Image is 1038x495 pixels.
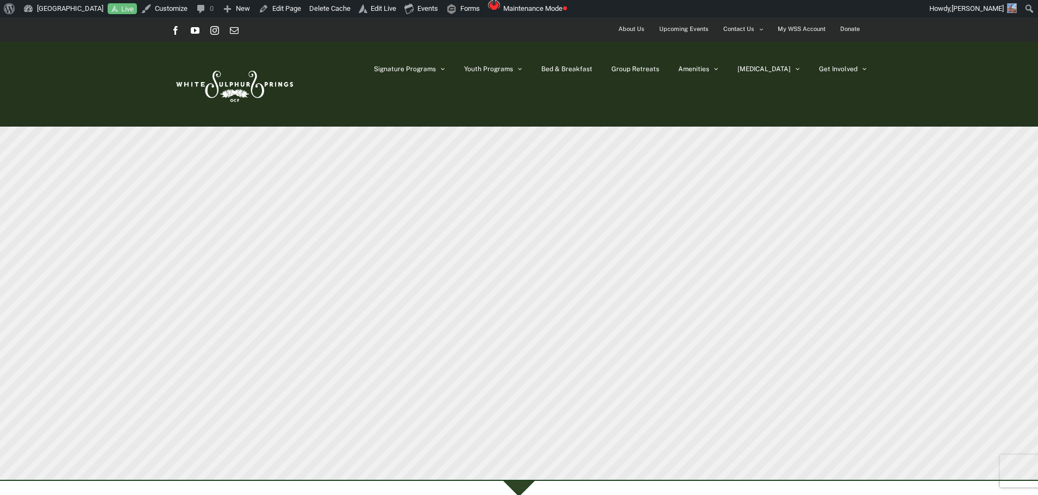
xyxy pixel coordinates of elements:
img: White Sulphur Springs Logo [171,59,296,110]
span: Amenities [678,66,709,72]
span: [PERSON_NAME] [952,4,1004,12]
a: Instagram [210,26,219,35]
a: Upcoming Events [652,17,716,41]
nav: Main Menu [374,42,867,96]
span: Group Retreats [611,66,659,72]
a: Contact Us [716,17,770,41]
a: Youth Programs [464,42,522,96]
a: YouTube [191,26,199,35]
span: Get Involved [819,66,858,72]
a: Get Involved [819,42,867,96]
span: About Us [618,21,645,37]
span: Upcoming Events [659,21,709,37]
a: My WSS Account [771,17,833,41]
span: [MEDICAL_DATA] [737,66,791,72]
span: Youth Programs [464,66,513,72]
img: SusannePappal-66x66.jpg [1007,3,1017,13]
a: Group Retreats [611,42,659,96]
a: Bed & Breakfast [541,42,592,96]
a: Live [108,3,137,15]
a: Signature Programs [374,42,445,96]
a: [MEDICAL_DATA] [737,42,800,96]
a: Donate [833,17,867,41]
a: Facebook [171,26,180,35]
span: Bed & Breakfast [541,66,592,72]
a: Amenities [678,42,718,96]
span: Donate [840,21,860,37]
span: Contact Us [723,21,754,37]
span: Signature Programs [374,66,436,72]
a: Email [230,26,239,35]
span: My WSS Account [778,21,826,37]
nav: Secondary Menu [611,17,867,41]
a: About Us [611,17,652,41]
